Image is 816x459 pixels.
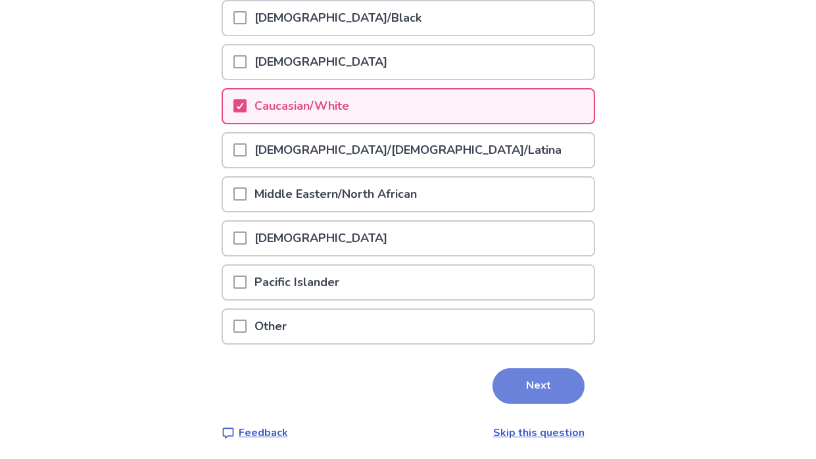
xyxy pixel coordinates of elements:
[239,425,288,441] p: Feedback
[247,133,569,167] p: [DEMOGRAPHIC_DATA]/[DEMOGRAPHIC_DATA]/Latina
[492,368,585,404] button: Next
[247,266,347,299] p: Pacific Islander
[247,89,357,123] p: Caucasian/White
[247,178,425,211] p: Middle Eastern/North African
[247,222,395,255] p: [DEMOGRAPHIC_DATA]
[247,1,429,35] p: [DEMOGRAPHIC_DATA]/Black
[222,425,288,441] a: Feedback
[247,45,395,79] p: [DEMOGRAPHIC_DATA]
[493,425,585,440] a: Skip this question
[247,310,295,343] p: Other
